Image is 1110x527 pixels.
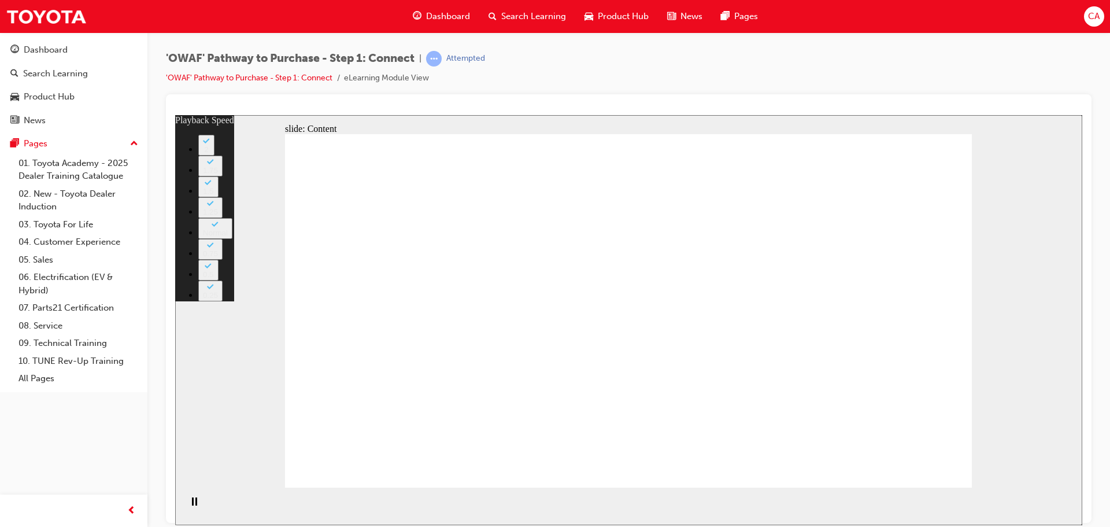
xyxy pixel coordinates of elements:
[489,9,497,24] span: search-icon
[479,5,575,28] a: search-iconSearch Learning
[130,137,138,152] span: up-icon
[344,72,429,85] li: eLearning Module View
[1088,10,1100,23] span: CA
[419,52,421,65] span: |
[413,9,421,24] span: guage-icon
[127,504,136,518] span: prev-icon
[598,10,649,23] span: Product Hub
[24,43,68,57] div: Dashboard
[721,9,730,24] span: pages-icon
[734,10,758,23] span: Pages
[658,5,712,28] a: news-iconNews
[5,110,143,131] a: News
[14,334,143,352] a: 09. Technical Training
[10,45,19,56] span: guage-icon
[5,133,143,154] button: Pages
[584,9,593,24] span: car-icon
[404,5,479,28] a: guage-iconDashboard
[10,139,19,149] span: pages-icon
[446,53,485,64] div: Attempted
[5,37,143,133] button: DashboardSearch LearningProduct HubNews
[426,51,442,67] span: learningRecordVerb_ATTEMPT-icon
[14,251,143,269] a: 05. Sales
[14,299,143,317] a: 07. Parts21 Certification
[14,370,143,388] a: All Pages
[14,233,143,251] a: 04. Customer Experience
[426,10,470,23] span: Dashboard
[6,382,25,401] button: Pause (Ctrl+Alt+P)
[14,185,143,216] a: 02. New - Toyota Dealer Induction
[14,216,143,234] a: 03. Toyota For Life
[14,317,143,335] a: 08. Service
[10,116,19,126] span: news-icon
[5,63,143,84] a: Search Learning
[166,52,415,65] span: 'OWAF' Pathway to Purchase - Step 1: Connect
[24,137,47,150] div: Pages
[23,67,88,80] div: Search Learning
[14,268,143,299] a: 06. Electrification (EV & Hybrid)
[10,69,18,79] span: search-icon
[6,3,87,30] img: Trak
[14,352,143,370] a: 10. TUNE Rev-Up Training
[575,5,658,28] a: car-iconProduct Hub
[680,10,702,23] span: News
[5,39,143,61] a: Dashboard
[1084,6,1104,27] button: CA
[166,73,332,83] a: 'OWAF' Pathway to Purchase - Step 1: Connect
[712,5,767,28] a: pages-iconPages
[5,86,143,108] a: Product Hub
[24,90,75,104] div: Product Hub
[667,9,676,24] span: news-icon
[501,10,566,23] span: Search Learning
[24,114,46,127] div: News
[10,92,19,102] span: car-icon
[14,154,143,185] a: 01. Toyota Academy - 2025 Dealer Training Catalogue
[6,373,25,410] div: playback controls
